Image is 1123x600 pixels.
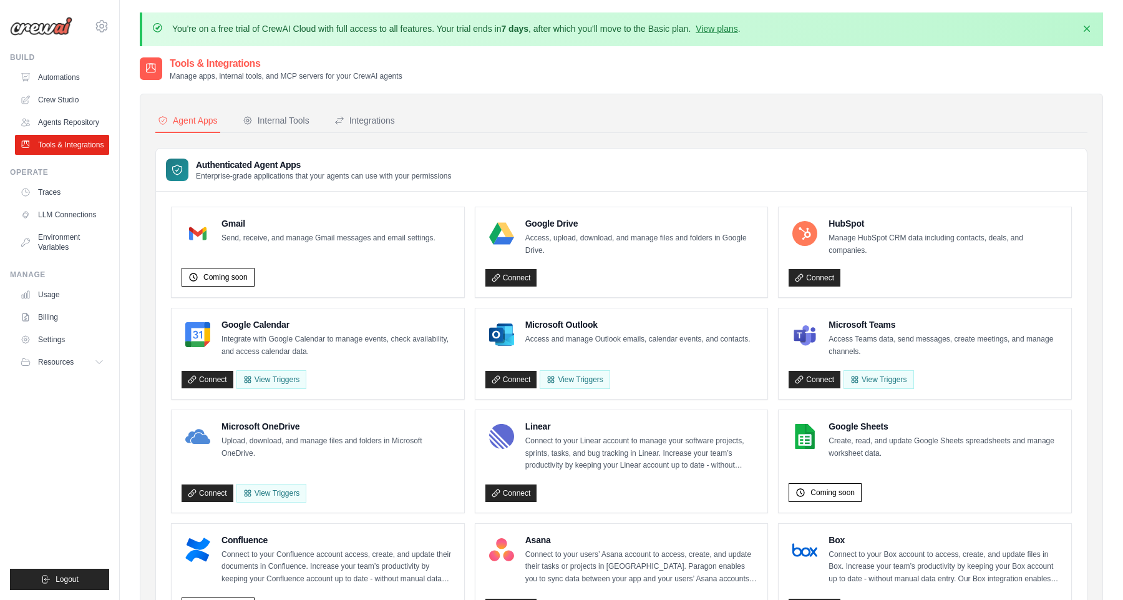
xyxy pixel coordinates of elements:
[829,549,1061,586] p: Connect to your Box account to access, create, and update files in Box. Increase your team’s prod...
[829,318,1061,331] h4: Microsoft Teams
[501,24,528,34] strong: 7 days
[489,322,514,347] img: Microsoft Outlook Logo
[10,52,109,62] div: Build
[489,424,514,449] img: Linear Logo
[185,322,210,347] img: Google Calendar Logo
[243,114,309,127] div: Internal Tools
[185,424,210,449] img: Microsoft OneDrive Logo
[829,232,1061,257] p: Manage HubSpot CRM data including contacts, deals, and companies.
[15,227,109,257] a: Environment Variables
[221,333,454,358] p: Integrate with Google Calendar to manage events, check availability, and access calendar data.
[221,217,435,230] h4: Gmail
[525,435,758,472] p: Connect to your Linear account to manage your software projects, sprints, tasks, and bug tracking...
[10,167,109,177] div: Operate
[792,538,817,563] img: Box Logo
[182,484,233,502] a: Connect
[15,205,109,225] a: LLM Connections
[525,232,758,257] p: Access, upload, download, and manage files and folders in Google Drive.
[829,435,1061,460] p: Create, read, and update Google Sheets spreadsheets and manage worksheet data.
[489,221,514,246] img: Google Drive Logo
[525,549,758,586] p: Connect to your users’ Asana account to access, create, and update their tasks or projects in [GE...
[196,171,452,181] p: Enterprise-grade applications that your agents can use with your permissions
[221,232,435,245] p: Send, receive, and manage Gmail messages and email settings.
[10,270,109,280] div: Manage
[525,318,751,331] h4: Microsoft Outlook
[236,484,306,503] : View Triggers
[185,538,210,563] img: Confluence Logo
[15,67,109,87] a: Automations
[525,534,758,546] h4: Asana
[485,484,537,502] a: Connect
[221,318,454,331] h4: Google Calendar
[185,221,210,246] img: Gmail Logo
[155,109,220,133] button: Agent Apps
[15,182,109,202] a: Traces
[810,488,855,498] span: Coming soon
[15,352,109,372] button: Resources
[829,333,1061,358] p: Access Teams data, send messages, create meetings, and manage channels.
[15,330,109,350] a: Settings
[15,112,109,132] a: Agents Repository
[15,135,109,155] a: Tools & Integrations
[696,24,737,34] a: View plans
[485,371,537,388] a: Connect
[10,569,109,590] button: Logout
[56,574,79,584] span: Logout
[15,307,109,327] a: Billing
[203,272,248,282] span: Coming soon
[182,371,233,388] a: Connect
[829,217,1061,230] h4: HubSpot
[240,109,312,133] button: Internal Tools
[196,159,452,171] h3: Authenticated Agent Apps
[38,357,74,367] span: Resources
[170,56,402,71] h2: Tools & Integrations
[10,17,72,36] img: Logo
[221,420,454,433] h4: Microsoft OneDrive
[221,549,454,586] p: Connect to your Confluence account access, create, and update their documents in Confluence. Incr...
[170,71,402,81] p: Manage apps, internal tools, and MCP servers for your CrewAI agents
[221,435,454,460] p: Upload, download, and manage files and folders in Microsoft OneDrive.
[792,221,817,246] img: HubSpot Logo
[172,22,741,35] p: You're on a free trial of CrewAI Cloud with full access to all features. Your trial ends in , aft...
[525,333,751,346] p: Access and manage Outlook emails, calendar events, and contacts.
[15,90,109,110] a: Crew Studio
[525,420,758,433] h4: Linear
[843,370,913,389] : View Triggers
[334,114,395,127] div: Integrations
[15,285,109,305] a: Usage
[829,534,1061,546] h4: Box
[332,109,397,133] button: Integrations
[236,370,306,389] button: View Triggers
[489,538,514,563] img: Asana Logo
[485,269,537,287] a: Connect
[792,424,817,449] img: Google Sheets Logo
[829,420,1061,433] h4: Google Sheets
[792,322,817,347] img: Microsoft Teams Logo
[789,371,840,388] a: Connect
[158,114,218,127] div: Agent Apps
[525,217,758,230] h4: Google Drive
[540,370,610,389] : View Triggers
[789,269,840,287] a: Connect
[221,534,454,546] h4: Confluence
